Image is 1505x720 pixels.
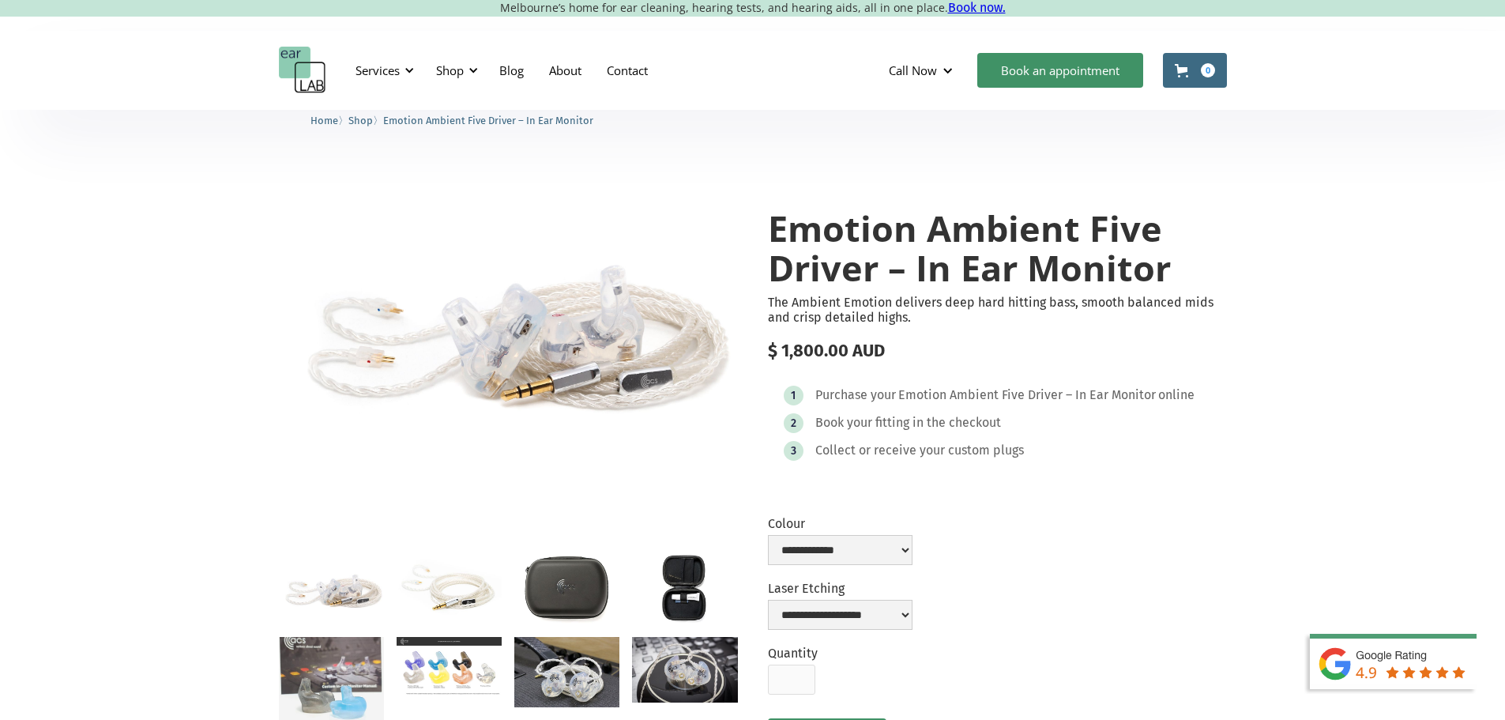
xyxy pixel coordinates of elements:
div: Services [346,47,419,94]
div: Collect or receive your custom plugs [815,443,1024,458]
img: Emotion Ambient Five Driver – In Ear Monitor [279,177,738,483]
a: open lightbox [632,637,737,703]
a: Open cart [1163,53,1227,88]
div: Book your fitting in the checkout [815,415,1001,431]
a: Home [310,112,338,127]
a: Book an appointment [977,53,1143,88]
a: open lightbox [279,177,738,483]
div: 1 [791,390,796,401]
span: Home [310,115,338,126]
label: Colour [768,516,912,531]
a: open lightbox [514,554,619,624]
div: $ 1,800.00 AUD [768,341,1227,361]
label: Quantity [768,646,818,661]
span: Shop [348,115,373,126]
a: Contact [594,47,660,93]
a: open lightbox [514,637,619,707]
p: The Ambient Emotion delivers deep hard hitting bass, smooth balanced mids and crisp detailed highs. [768,295,1227,325]
a: open lightbox [632,554,737,624]
a: open lightbox [397,554,502,620]
a: Blog [487,47,536,93]
span: Emotion Ambient Five Driver – In Ear Monitor [383,115,593,126]
div: Shop [436,62,464,78]
label: Laser Etching [768,581,912,596]
a: Emotion Ambient Five Driver – In Ear Monitor [383,112,593,127]
div: Services [356,62,400,78]
a: home [279,47,326,94]
a: About [536,47,594,93]
div: 0 [1201,63,1215,77]
h1: Emotion Ambient Five Driver – In Ear Monitor [768,209,1227,287]
a: Shop [348,112,373,127]
a: open lightbox [279,554,384,624]
div: Call Now [889,62,937,78]
div: Emotion Ambient Five Driver – In Ear Monitor [898,387,1156,403]
div: Shop [427,47,483,94]
div: 2 [791,417,796,429]
div: Purchase your [815,387,896,403]
li: 〉 [310,112,348,129]
li: 〉 [348,112,383,129]
div: online [1158,387,1195,403]
div: Call Now [876,47,969,94]
div: 3 [791,445,796,457]
a: open lightbox [397,637,502,695]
